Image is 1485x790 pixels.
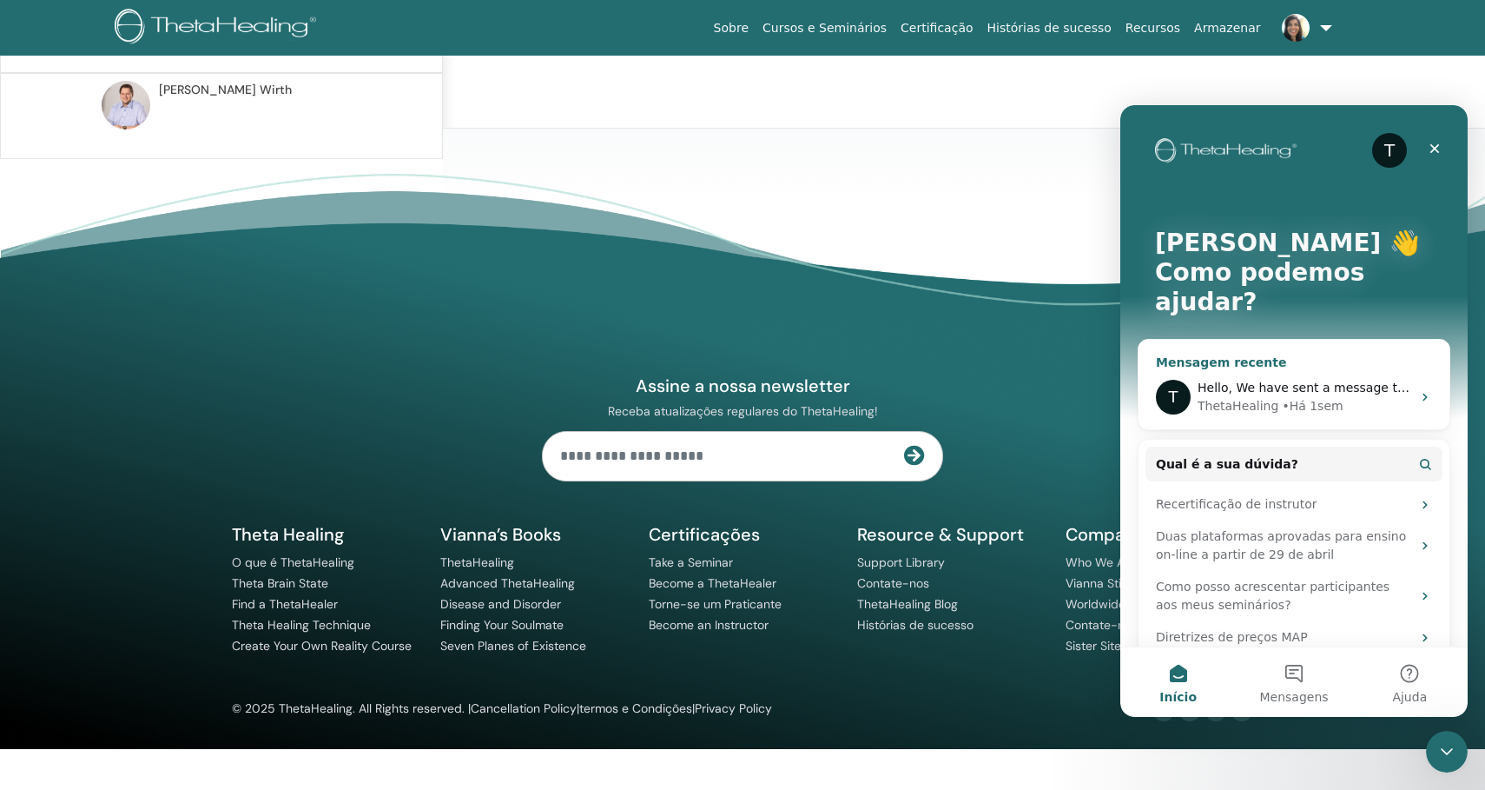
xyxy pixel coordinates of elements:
[39,586,76,598] span: Início
[159,81,292,99] span: [PERSON_NAME] Wirth
[36,422,291,459] div: Duas plataformas aprovadas para ensino on-line a partir de 29 de abril
[1066,638,1127,654] a: Sister Sites
[1066,617,1138,633] a: Contate-nos
[25,383,322,415] div: Recertificação de instrutor
[579,700,692,716] a: termos e Condições
[440,638,586,654] a: Seven Planes of Existence
[1120,105,1468,717] iframe: Intercom live chat
[102,81,150,129] img: default.jpg
[1187,12,1267,44] a: Armazenar
[1066,575,1138,591] a: Vianna Stibal
[1066,596,1125,612] a: Worldwide
[115,9,322,48] img: logo.png
[232,596,338,612] a: Find a ThetaHealer
[232,617,371,633] a: Theta Healing Technique
[25,516,322,548] div: Diretrizes de preços MAP
[1119,12,1187,44] a: Recursos
[857,523,1045,546] h5: Resource & Support
[232,523,419,546] h5: Theta Healing
[1066,523,1253,546] h5: Company
[115,542,231,612] button: Mensagens
[232,638,412,654] a: Create Your Own Reality Course
[756,12,894,44] a: Cursos e Seminários
[1282,14,1310,42] img: default.jpg
[440,617,564,633] a: Finding Your Soulmate
[649,575,776,591] a: Become a ThetaHealer
[25,342,322,376] button: Qual é a sua dúvida?
[232,542,347,612] button: Ajuda
[857,554,945,570] a: Support Library
[649,596,782,612] a: Torne-se um Praticante
[440,523,628,546] h5: Vianna’s Books
[857,617,973,633] a: Histórias de sucesso
[232,554,354,570] a: O que é ThetaHealing
[36,390,291,408] div: Recertificação de instrutor
[232,699,772,720] div: © 2025 ThetaHealing. All Rights reserved. | | |
[471,700,577,716] a: Cancellation Policy
[1066,554,1136,570] a: Who We Are
[77,292,158,310] div: ThetaHealing
[36,473,291,509] div: Como posso acrescentar participantes aos meus seminários?
[857,575,929,591] a: Contate-nos
[440,554,514,570] a: ThetaHealing
[707,12,756,44] a: Sobre
[857,596,958,612] a: ThetaHealing Blog
[649,523,836,546] h5: Certificações
[162,292,222,310] div: • Há 1sem
[894,12,980,44] a: Certificação
[440,596,561,612] a: Disease and Disorder
[36,523,291,541] div: Diretrizes de preços MAP
[232,575,328,591] a: Theta Brain State
[25,466,322,516] div: Como posso acrescentar participantes aos meus seminários?
[440,575,575,591] a: Advanced ThetaHealing
[139,586,208,598] span: Mensagens
[542,375,943,397] h4: Assine a nossa newsletter
[695,700,772,716] a: Privacy Policy
[36,350,178,368] span: Qual é a sua dúvida?
[649,617,769,633] a: Become an Instructor
[25,415,322,466] div: Duas plataformas aprovadas para ensino on-line a partir de 29 de abril
[980,12,1119,44] a: Histórias de sucesso
[299,28,330,59] div: Fechar
[649,554,733,570] a: Take a Seminar
[272,586,307,598] span: Ajuda
[77,276,942,289] span: Hello, We have sent a message to another member of our team for further assistance. We are confid...
[542,403,943,419] p: Receba atualizações regulares do ThetaHealing!
[1426,731,1468,773] iframe: Intercom live chat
